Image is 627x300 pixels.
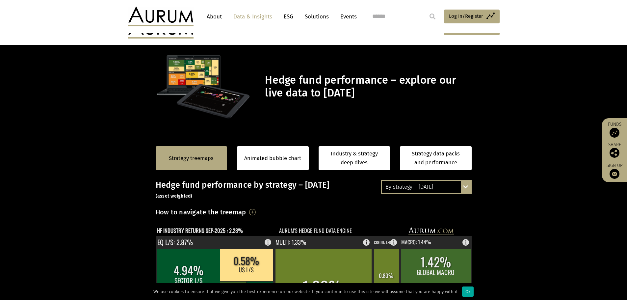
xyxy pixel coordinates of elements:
[169,154,214,163] a: Strategy treemaps
[444,10,500,23] a: Log in/Register
[337,11,357,23] a: Events
[605,122,624,138] a: Funds
[426,10,439,23] input: Submit
[462,286,474,297] div: Ok
[280,11,297,23] a: ESG
[449,12,483,20] span: Log in/Register
[319,146,390,170] a: Industry & strategy deep dives
[610,148,619,158] img: Share this post
[400,146,472,170] a: Strategy data packs and performance
[610,128,619,138] img: Access Funds
[203,11,225,23] a: About
[605,143,624,158] div: Share
[156,180,472,200] h3: Hedge fund performance by strategy – [DATE]
[382,181,471,193] div: By strategy – [DATE]
[230,11,275,23] a: Data & Insights
[244,154,301,163] a: Animated bubble chart
[156,206,246,218] h3: How to navigate the treemap
[265,74,470,99] h1: Hedge fund performance – explore our live data to [DATE]
[605,163,624,179] a: Sign up
[301,11,332,23] a: Solutions
[156,193,193,199] small: (asset weighted)
[128,7,194,26] img: Aurum
[610,169,619,179] img: Sign up to our newsletter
